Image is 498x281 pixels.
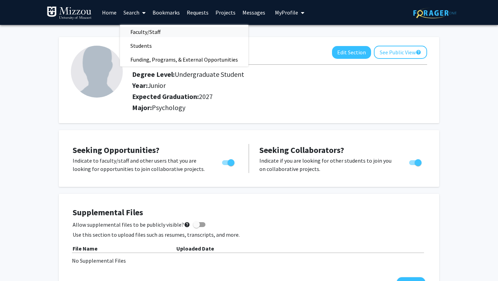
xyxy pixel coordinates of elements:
span: Seeking Opportunities? [73,145,159,155]
a: Projects [212,0,239,25]
span: My Profile [275,9,298,16]
a: Home [99,0,120,25]
b: File Name [73,245,98,252]
mat-icon: help [416,48,421,56]
span: Seeking Collaborators? [259,145,344,155]
mat-icon: help [184,220,190,229]
iframe: Chat [5,250,29,276]
h4: Supplemental Files [73,208,425,218]
a: Bookmarks [149,0,183,25]
h2: Year: [132,81,379,90]
div: Toggle [406,156,425,167]
span: Students [120,39,162,53]
a: Requests [183,0,212,25]
a: Funding, Programs, & External Opportunities [120,54,248,65]
span: Funding, Programs, & External Opportunities [120,53,248,66]
div: Toggle [219,156,238,167]
p: Indicate if you are looking for other students to join you on collaborative projects. [259,156,396,173]
span: Junior [148,81,166,90]
span: 2027 [199,92,213,101]
img: Profile Picture [71,46,123,98]
a: Messages [239,0,269,25]
a: Faculty/Staff [120,27,248,37]
div: No Supplemental Files [72,256,426,265]
b: Uploaded Date [176,245,214,252]
p: Indicate to faculty/staff and other users that you are looking for opportunities to join collabor... [73,156,209,173]
button: See Public View [374,46,427,59]
button: Edit Section [332,46,371,59]
img: University of Missouri Logo [47,6,92,20]
span: Faculty/Staff [120,25,171,39]
h2: Major: [132,103,427,112]
span: Psychology [152,103,185,112]
span: Allow supplemental files to be publicly visible? [73,220,190,229]
img: ForagerOne Logo [413,8,456,18]
span: Undergraduate Student [175,70,244,79]
p: Use this section to upload files such as resumes, transcripts, and more. [73,230,425,239]
h2: Expected Graduation: [132,92,379,101]
h2: Degree Level: [132,70,379,79]
a: Students [120,40,248,51]
a: Search [120,0,149,25]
